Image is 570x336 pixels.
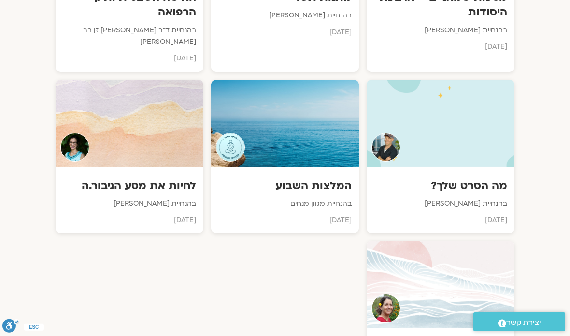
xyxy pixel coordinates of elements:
a: Teacherמה הסרט שלך?בהנחיית [PERSON_NAME][DATE] [367,80,514,234]
p: בהנחיית [PERSON_NAME] [374,198,507,210]
p: בהנחיית ד״ר [PERSON_NAME] זן בר [PERSON_NAME] [63,25,196,48]
p: [DATE] [374,214,507,226]
img: Teacher [216,133,245,162]
img: Teacher [371,133,400,162]
p: [DATE] [63,53,196,64]
h3: מה הסרט שלך? [374,179,507,193]
a: Teacherלחיות את מסע הגיבור.הבהנחיית [PERSON_NAME][DATE] [56,80,203,234]
img: Teacher [371,294,400,323]
p: בהנחיית [PERSON_NAME] [374,25,507,36]
p: [DATE] [218,214,352,226]
h3: המלצות השבוע [218,179,352,193]
h3: לחיות את מסע הגיבור.ה [63,179,196,193]
p: בהנחיית מגוון מנחים [218,198,352,210]
a: Teacherהמלצות השבועבהנחיית מגוון מנחים[DATE] [211,80,359,234]
p: [DATE] [63,214,196,226]
img: Teacher [60,133,89,162]
p: [DATE] [218,27,352,38]
p: בהנחיית [PERSON_NAME] [63,198,196,210]
p: בהנחיית [PERSON_NAME] [218,10,352,21]
p: [DATE] [374,41,507,53]
a: יצירת קשר [473,312,565,331]
span: יצירת קשר [506,316,541,329]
